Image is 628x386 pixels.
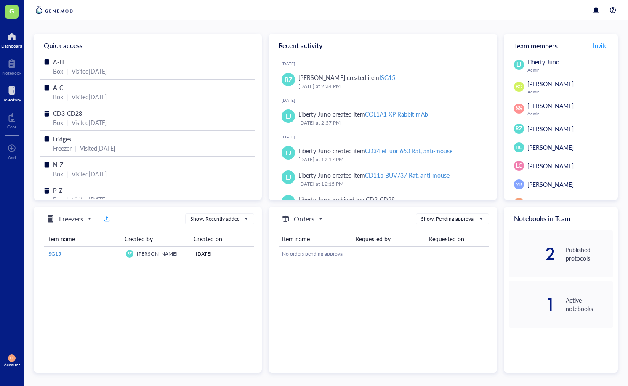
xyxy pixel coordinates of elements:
span: [PERSON_NAME] [527,199,574,207]
div: | [67,67,68,76]
a: Core [7,111,16,129]
span: HC [516,144,522,151]
span: A-C [53,83,63,92]
button: Invite [593,39,608,52]
a: LJLiberty Juno created itemCOL1A1 XP Rabbit mAb[DATE] at 2:57 PM [275,106,490,130]
div: No orders pending approval [282,250,486,258]
span: BG [516,83,522,91]
th: Created by [121,231,190,247]
div: Liberty Juno created item [298,109,428,119]
th: Item name [279,231,352,247]
div: Visited [DATE] [72,169,107,178]
a: Dashboard [1,30,22,48]
div: [DATE] [196,250,250,258]
span: Fridges [53,135,71,143]
span: LJ [286,148,291,157]
div: Liberty Juno created item [298,170,450,180]
a: LJLiberty Juno created itemCD11b BUV737 Rat, anti-mouse[DATE] at 12:15 PM [275,167,490,192]
span: G [9,5,14,16]
th: Requested on [425,231,490,247]
div: Box [53,169,63,178]
span: LJ [286,112,291,121]
div: [DATE] [282,61,490,66]
div: CD34 eFluor 660 Rat, anti-mouse [365,146,452,155]
div: Box [53,67,63,76]
div: Account [4,362,20,367]
span: [PERSON_NAME] [527,162,574,170]
div: Quick access [34,34,262,57]
div: Box [53,92,63,101]
div: [PERSON_NAME] created item [298,73,395,82]
div: Freezer [53,144,72,153]
div: Notebooks in Team [504,207,618,230]
div: Published protocols [566,245,613,262]
span: A-H [53,58,64,66]
span: KF [516,199,522,207]
th: Created on [190,231,251,247]
div: Box [53,118,63,127]
div: Box [53,195,63,204]
div: [DATE] [282,98,490,103]
a: Notebook [2,57,21,75]
th: Requested by [352,231,425,247]
span: Invite [593,41,607,50]
div: Add [8,155,16,160]
div: | [67,118,68,127]
span: [PERSON_NAME] [527,125,574,133]
span: ISG15 [47,250,61,257]
div: 1 [509,298,556,311]
div: | [67,92,68,101]
span: N-Z [53,160,63,169]
th: Item name [44,231,121,247]
div: Show: Recently added [190,215,240,223]
h5: Orders [294,214,314,224]
div: | [67,195,68,204]
span: RZ [128,252,132,256]
a: LJLiberty Juno created itemCD34 eFluor 660 Rat, anti-mouse[DATE] at 12:17 PM [275,143,490,167]
a: Inventory [3,84,21,102]
div: | [75,144,77,153]
div: Visited [DATE] [72,92,107,101]
div: Liberty Juno created item [298,146,452,155]
span: SS [516,105,522,112]
div: | [67,169,68,178]
h5: Freezers [59,214,83,224]
div: Recent activity [269,34,497,57]
span: [PERSON_NAME] [527,143,574,152]
div: 2 [509,247,556,261]
div: Show: Pending approval [421,215,475,223]
img: genemod-logo [34,5,75,15]
div: Visited [DATE] [72,118,107,127]
span: KF [10,356,14,360]
div: Visited [DATE] [72,67,107,76]
span: LC [516,162,522,170]
div: ISG15 [379,73,395,82]
div: Inventory [3,97,21,102]
div: [DATE] at 12:17 PM [298,155,483,164]
div: Notebook [2,70,21,75]
div: [DATE] at 2:34 PM [298,82,483,91]
div: [DATE] at 12:15 PM [298,180,483,188]
div: CD11b BUV737 Rat, anti-mouse [365,171,450,179]
div: Admin [527,67,613,72]
span: LJ [286,173,291,182]
span: [PERSON_NAME] [527,101,574,110]
span: Liberty Juno [527,58,559,66]
div: Active notebooks [566,296,613,313]
span: [PERSON_NAME] [527,180,574,189]
div: Dashboard [1,43,22,48]
span: CD3-CD28 [53,109,82,117]
span: RZ [285,75,292,84]
div: Team members [504,34,618,57]
span: LJ [516,61,521,69]
div: Core [7,124,16,129]
a: RZ[PERSON_NAME] created itemISG15[DATE] at 2:34 PM [275,69,490,94]
span: MK [516,181,522,187]
span: [PERSON_NAME] [527,80,574,88]
span: [PERSON_NAME] [137,250,178,257]
div: [DATE] [282,134,490,139]
div: [DATE] at 2:57 PM [298,119,483,127]
div: Admin [527,111,613,116]
a: ISG15 [47,250,119,258]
